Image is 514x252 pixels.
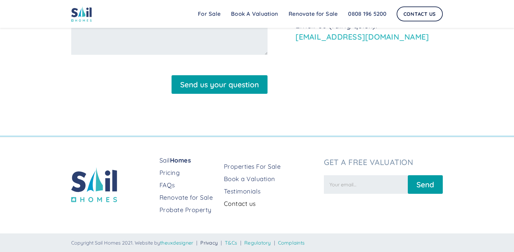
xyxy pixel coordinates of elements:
a: theuxdesigner [160,240,193,246]
a: Pricing [159,168,219,177]
a: Testimonials [224,187,319,196]
img: sail home logo colored [71,6,92,22]
a: Privacy [200,240,218,246]
a: FAQs [159,181,219,189]
a: Book A Valuation [226,8,283,20]
a: Book a Valuation [224,175,319,183]
strong: Homes [170,156,191,164]
a: SailHomes [159,156,219,165]
form: Newsletter Form [324,172,443,194]
a: Probate Property [159,206,219,214]
a: Regulatory [244,240,271,246]
a: T&Cs [225,240,237,246]
a: Properties For Sale [224,162,319,171]
h3: Get a free valuation [324,158,443,167]
a: Contact us [224,199,319,208]
a: For Sale [193,8,226,20]
input: Send us your question [172,75,268,94]
div: Copyright Sail Homes 2021. Website by | | | | [71,240,443,246]
img: sail home logo colored [71,167,117,202]
a: 0808 196 5200 [343,8,392,20]
p: Email us (fairly quick): [295,20,443,43]
a: Renovate for Sale [159,193,219,202]
a: Complaints [278,240,305,246]
a: Contact Us [397,7,443,21]
input: Your email... [324,175,408,194]
a: [EMAIL_ADDRESS][DOMAIN_NAME] [295,32,429,41]
input: Send [408,175,443,194]
a: Renovate for Sale [283,8,343,20]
